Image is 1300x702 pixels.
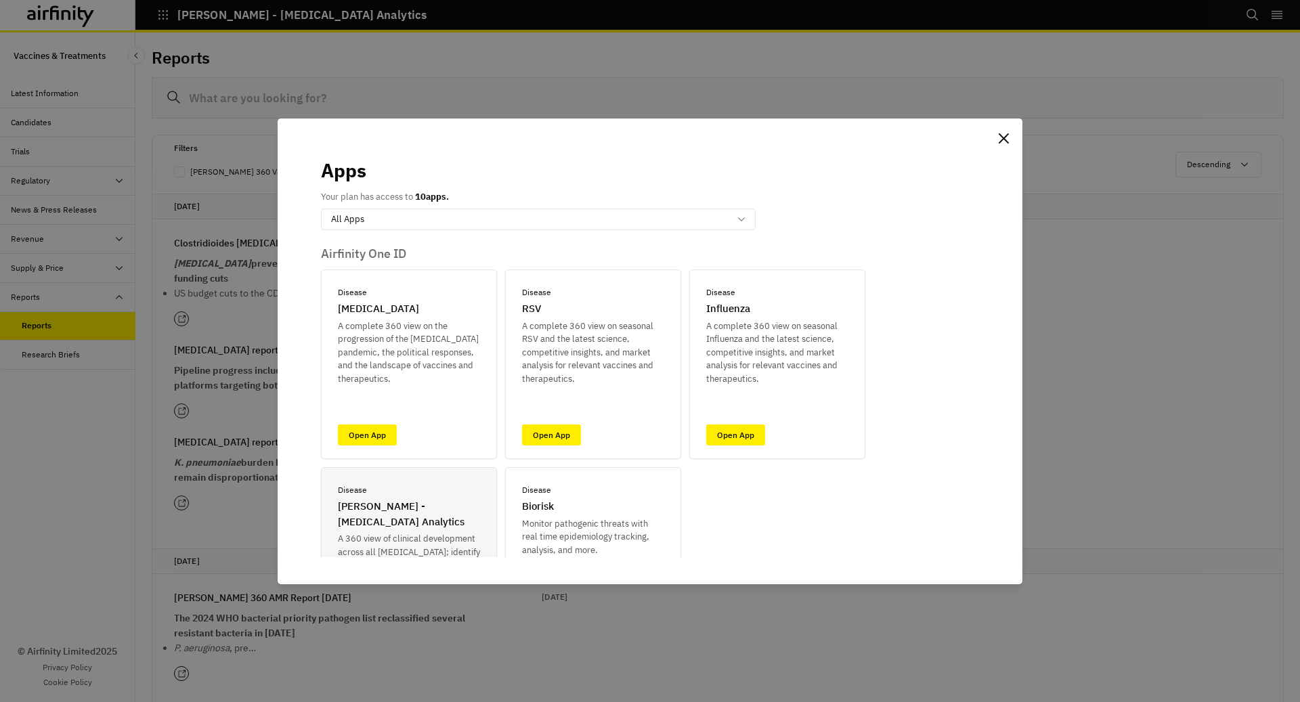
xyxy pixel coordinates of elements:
[522,499,554,514] p: Biorisk
[338,484,367,496] p: Disease
[522,517,664,557] p: Monitor pathogenic threats with real time epidemiology tracking, analysis, and more.
[338,320,480,386] p: A complete 360 view on the progression of the [MEDICAL_DATA] pandemic, the political responses, a...
[706,424,765,445] a: Open App
[706,286,735,299] p: Disease
[338,301,419,317] p: [MEDICAL_DATA]
[338,499,480,529] p: [PERSON_NAME] - [MEDICAL_DATA] Analytics
[993,128,1014,150] button: Close
[415,191,449,202] b: 10 apps.
[522,286,551,299] p: Disease
[331,213,364,226] p: All Apps
[522,484,551,496] p: Disease
[338,424,397,445] a: Open App
[522,424,581,445] a: Open App
[321,156,366,185] p: Apps
[522,320,664,386] p: A complete 360 view on seasonal RSV and the latest science, competitive insights, and market anal...
[706,301,750,317] p: Influenza
[338,532,480,598] p: A 360 view of clinical development across all [MEDICAL_DATA]; identify opportunities and track ch...
[321,190,449,204] p: Your plan has access to
[338,286,367,299] p: Disease
[321,246,979,261] p: Airfinity One ID
[522,301,541,317] p: RSV
[706,320,848,386] p: A complete 360 view on seasonal Influenza and the latest science, competitive insights, and marke...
